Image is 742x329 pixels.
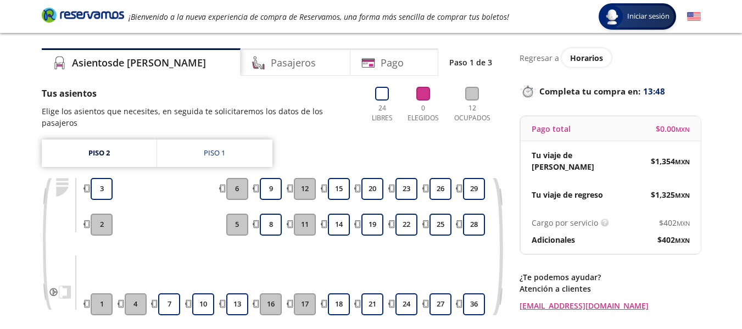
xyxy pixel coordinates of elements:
a: Piso 2 [42,140,157,167]
h4: Pago [381,55,404,70]
h4: Pasajeros [271,55,316,70]
span: $ 1,325 [651,189,690,200]
button: 3 [91,178,113,200]
small: MXN [675,191,690,199]
button: 18 [328,293,350,315]
button: 4 [125,293,147,315]
span: $ 1,354 [651,155,690,167]
button: 11 [294,214,316,236]
button: 24 [395,293,417,315]
button: 10 [192,293,214,315]
span: Iniciar sesión [623,11,674,22]
button: 8 [260,214,282,236]
button: 5 [226,214,248,236]
button: 2 [91,214,113,236]
p: Pago total [532,123,571,135]
span: $ 402 [659,217,690,228]
button: 23 [395,178,417,200]
button: 1 [91,293,113,315]
button: 12 [294,178,316,200]
button: 7 [158,293,180,315]
div: Regresar a ver horarios [520,48,701,67]
p: Tus asientos [42,87,356,100]
button: 27 [429,293,451,315]
p: Completa tu compra en : [520,83,701,99]
p: Cargo por servicio [532,217,598,228]
button: 20 [361,178,383,200]
p: 12 Ocupados [450,103,495,123]
button: 26 [429,178,451,200]
button: 19 [361,214,383,236]
p: Paso 1 de 3 [449,57,492,68]
p: Tu viaje de regreso [532,189,603,200]
i: Brand Logo [42,7,124,23]
p: Tu viaje de [PERSON_NAME] [532,149,611,172]
small: MXN [677,219,690,227]
p: ¿Te podemos ayudar? [520,271,701,283]
p: 0 Elegidos [405,103,442,123]
button: 21 [361,293,383,315]
div: Piso 1 [204,148,225,159]
span: Horarios [570,53,603,63]
p: Elige los asientos que necesites, en seguida te solicitaremos los datos de los pasajeros [42,105,356,129]
small: MXN [676,125,690,133]
a: [EMAIL_ADDRESS][DOMAIN_NAME] [520,300,701,311]
button: 13 [226,293,248,315]
button: 6 [226,178,248,200]
button: 29 [463,178,485,200]
button: 14 [328,214,350,236]
p: Regresar a [520,52,559,64]
a: Brand Logo [42,7,124,26]
p: Atención a clientes [520,283,701,294]
button: 22 [395,214,417,236]
button: 16 [260,293,282,315]
span: $ 402 [657,234,690,246]
button: 25 [429,214,451,236]
button: 36 [463,293,485,315]
p: 24 Libres [367,103,397,123]
button: 17 [294,293,316,315]
h4: Asientos de [PERSON_NAME] [72,55,206,70]
button: 15 [328,178,350,200]
button: 9 [260,178,282,200]
a: Piso 1 [157,140,272,167]
small: MXN [675,158,690,166]
span: $ 0.00 [656,123,690,135]
button: 28 [463,214,485,236]
button: English [687,10,701,24]
span: 13:48 [643,85,665,98]
em: ¡Bienvenido a la nueva experiencia de compra de Reservamos, una forma más sencilla de comprar tus... [129,12,509,22]
p: Adicionales [532,234,575,246]
small: MXN [675,236,690,244]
